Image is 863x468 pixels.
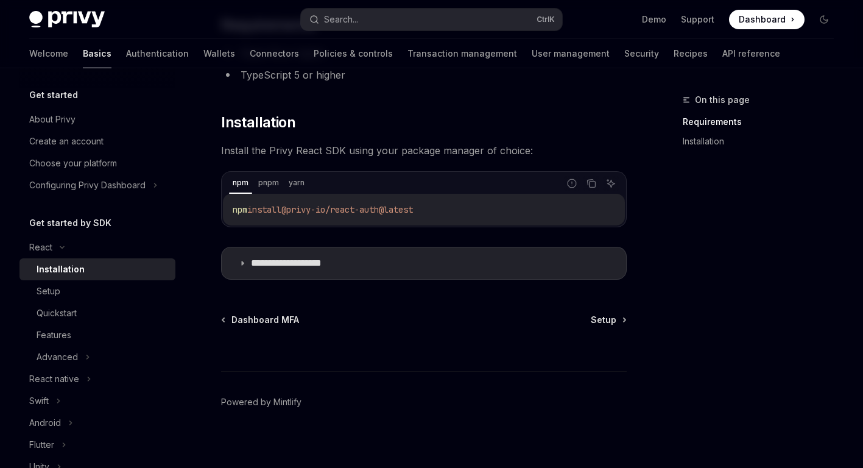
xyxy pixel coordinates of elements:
[642,13,666,26] a: Demo
[583,175,599,191] button: Copy the contents from the code block
[19,324,175,346] a: Features
[814,10,834,29] button: Toggle dark mode
[739,13,786,26] span: Dashboard
[19,130,175,152] a: Create an account
[19,280,175,302] a: Setup
[281,204,413,215] span: @privy-io/react-auth@latest
[29,438,54,452] div: Flutter
[681,13,714,26] a: Support
[285,175,308,190] div: yarn
[233,204,247,215] span: npm
[19,258,175,280] a: Installation
[29,156,117,171] div: Choose your platform
[301,9,563,30] button: Search...CtrlK
[37,350,78,364] div: Advanced
[37,306,77,321] div: Quickstart
[29,134,104,149] div: Create an account
[229,175,252,190] div: npm
[255,175,283,190] div: pnpm
[19,302,175,324] a: Quickstart
[314,39,393,68] a: Policies & controls
[29,240,52,255] div: React
[624,39,659,68] a: Security
[537,15,555,24] span: Ctrl K
[729,10,805,29] a: Dashboard
[674,39,708,68] a: Recipes
[29,39,68,68] a: Welcome
[221,396,301,408] a: Powered by Mintlify
[695,93,750,107] span: On this page
[407,39,517,68] a: Transaction management
[37,262,85,277] div: Installation
[532,39,610,68] a: User management
[221,142,627,159] span: Install the Privy React SDK using your package manager of choice:
[591,314,616,326] span: Setup
[126,39,189,68] a: Authentication
[29,416,61,430] div: Android
[203,39,235,68] a: Wallets
[29,216,111,230] h5: Get started by SDK
[222,314,299,326] a: Dashboard MFA
[29,88,78,102] h5: Get started
[683,112,844,132] a: Requirements
[722,39,780,68] a: API reference
[19,108,175,130] a: About Privy
[29,112,76,127] div: About Privy
[83,39,111,68] a: Basics
[247,204,281,215] span: install
[37,328,71,342] div: Features
[29,372,79,386] div: React native
[29,178,146,193] div: Configuring Privy Dashboard
[231,314,299,326] span: Dashboard MFA
[591,314,625,326] a: Setup
[19,152,175,174] a: Choose your platform
[683,132,844,151] a: Installation
[250,39,299,68] a: Connectors
[29,394,49,408] div: Swift
[603,175,619,191] button: Ask AI
[221,66,627,83] li: TypeScript 5 or higher
[324,12,358,27] div: Search...
[221,113,295,132] span: Installation
[37,284,60,299] div: Setup
[564,175,580,191] button: Report incorrect code
[29,11,105,28] img: dark logo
